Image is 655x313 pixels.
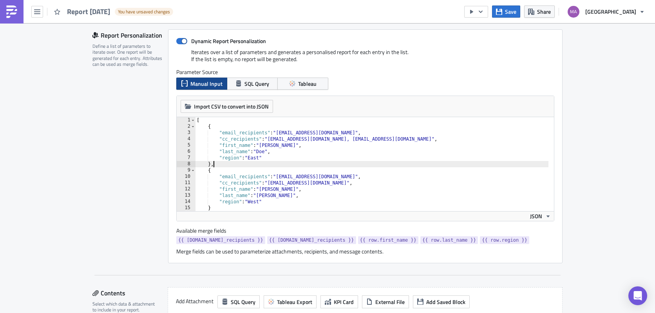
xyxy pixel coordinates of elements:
[527,212,554,221] button: JSON
[334,298,354,306] span: KPI Card
[176,69,554,76] label: Parameter Source
[505,7,516,16] span: Save
[191,37,266,45] strong: Dynamic Report Personalization
[231,298,255,306] span: SQL Query
[177,167,195,174] div: 9
[362,295,409,308] button: External File
[176,227,235,234] label: Available merge fields
[177,199,195,205] div: 14
[181,100,273,113] button: Import CSV to convert into JSON
[177,186,195,192] div: 12
[277,298,312,306] span: Tableau Export
[177,180,195,186] div: 11
[190,80,223,88] span: Manual Input
[269,236,354,244] span: {{ [DOMAIN_NAME]_recipients }}
[176,295,214,307] label: Add Attachment
[628,286,647,305] div: Open Intercom Messenger
[585,7,636,16] span: [GEOGRAPHIC_DATA]
[177,161,195,167] div: 8
[530,212,542,220] span: JSON
[360,236,417,244] span: {{ row.first_name }}
[567,5,580,18] img: Avatar
[537,7,551,16] span: Share
[563,3,649,20] button: [GEOGRAPHIC_DATA]
[177,174,195,180] div: 10
[320,295,358,308] button: KPI Card
[177,136,195,142] div: 4
[5,5,18,18] img: PushMetrics
[178,236,263,244] span: {{ [DOMAIN_NAME]_recipients }}
[358,236,419,244] a: {{ row.first_name }}
[118,9,170,15] span: You have unsaved changes
[176,78,227,90] button: Manual Input
[264,295,317,308] button: Tableau Export
[92,43,163,67] div: Define a list of parameters to iterate over. One report will be generated for each entry. Attribu...
[176,49,554,69] div: Iterates over a list of parameters and generates a personalised report for each entry in the list...
[92,301,159,313] div: Select which data & attachment to include in your report.
[422,236,476,244] span: {{ row.last_name }}
[413,295,470,308] button: Add Saved Block
[267,236,356,244] a: {{ [DOMAIN_NAME]_recipients }}
[177,117,195,123] div: 1
[92,29,168,41] div: Report Personalization
[244,80,269,88] span: SQL Query
[375,298,405,306] span: External File
[482,236,527,244] span: {{ row.region }}
[176,236,265,244] a: {{ [DOMAIN_NAME]_recipients }}
[177,130,195,136] div: 3
[492,5,520,18] button: Save
[176,248,554,255] div: Merge fields can be used to parameterize attachments, recipients, and message contents.
[177,205,195,211] div: 15
[420,236,478,244] a: {{ row.last_name }}
[194,102,269,110] span: Import CSV to convert into JSON
[67,7,111,16] span: Report [DATE]
[177,155,195,161] div: 7
[177,192,195,199] div: 13
[227,78,278,90] button: SQL Query
[92,287,159,299] div: Contents
[298,80,317,88] span: Tableau
[177,142,195,148] div: 5
[177,123,195,130] div: 2
[277,78,328,90] button: Tableau
[177,148,195,155] div: 6
[480,236,529,244] a: {{ row.region }}
[426,298,465,306] span: Add Saved Block
[524,5,555,18] button: Share
[217,295,260,308] button: SQL Query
